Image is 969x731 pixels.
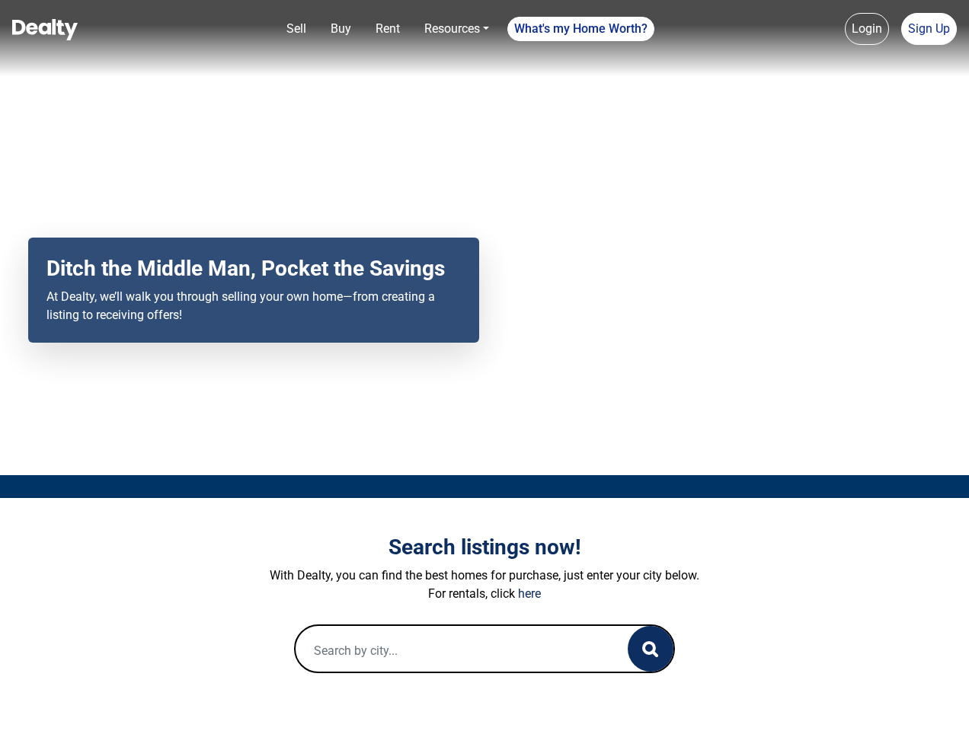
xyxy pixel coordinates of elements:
p: At Dealty, we’ll walk you through selling your own home—from creating a listing to receiving offers! [46,288,461,324]
a: here [518,586,541,601]
a: Buy [325,14,357,44]
h3: Search listings now! [62,535,907,560]
a: Resources [418,14,495,44]
h2: Ditch the Middle Man, Pocket the Savings [46,256,461,282]
a: Sell [280,14,312,44]
p: For rentals, click [62,585,907,603]
a: Sign Up [901,13,957,45]
input: Search by city... [296,626,597,675]
img: Dealty - Buy, Sell & Rent Homes [12,19,78,40]
a: Login [845,13,889,45]
a: What's my Home Worth? [507,17,654,41]
a: Rent [369,14,406,44]
p: With Dealty, you can find the best homes for purchase, just enter your city below. [62,567,907,585]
